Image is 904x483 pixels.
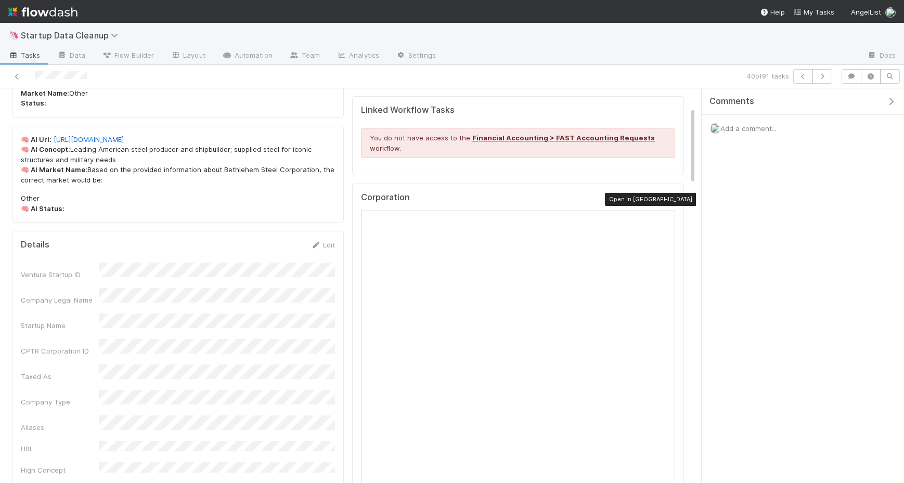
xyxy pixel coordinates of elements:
p: Leading American steel producer and shipbuilder; supplied steel for iconic structures and militar... [21,135,335,186]
div: You do not have access to the workflow. [361,128,675,158]
div: Company Legal Name [21,295,99,305]
strong: Status: [21,99,46,107]
a: Flow Builder [94,48,162,64]
h5: Corporation [361,192,410,203]
a: Settings [388,48,444,64]
a: Team [281,48,328,64]
span: AngelList [851,8,881,16]
a: Docs [859,48,904,64]
a: My Tasks [793,7,834,17]
img: avatar_01e2500d-3195-4c29-b276-1cde86660094.png [885,7,896,18]
div: High Concept [21,465,99,475]
a: Automation [214,48,281,64]
span: Flow Builder [102,50,154,60]
a: Data [49,48,94,64]
strong: 🧠 AI Market Name: [21,165,87,174]
div: URL [21,443,99,454]
a: Financial Accounting > FAST Accounting Requests [472,134,655,142]
div: Aliases [21,422,99,433]
img: logo-inverted-e16ddd16eac7371096b0.svg [8,3,78,21]
h5: Linked Workflow Tasks [361,105,675,115]
a: [URL][DOMAIN_NAME] [54,135,124,143]
strong: Market Name: [21,89,69,97]
a: Layout [162,48,214,64]
div: Taxed As [21,371,99,382]
span: 40 of 91 tasks [747,71,789,81]
h5: Details [21,240,49,250]
strong: 🧠 AI Status: [21,204,64,213]
div: Help [760,7,785,17]
a: Analytics [328,48,388,64]
strong: 🧠 AI Concept: [21,145,70,153]
p: Other [21,193,335,214]
span: Tasks [8,50,41,60]
img: avatar_01e2500d-3195-4c29-b276-1cde86660094.png [710,123,720,134]
div: CPTR Corporation ID [21,346,99,356]
div: Company Type [21,397,99,407]
span: My Tasks [793,8,834,16]
span: 🦄 [8,31,19,40]
a: Edit [311,241,335,249]
span: Add a comment... [720,124,777,133]
div: Startup Name [21,320,99,331]
span: Startup Data Cleanup [21,30,123,41]
span: Comments [709,96,754,107]
div: Venture Startup ID [21,269,99,280]
strong: 🧠 AI Url: [21,135,51,143]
